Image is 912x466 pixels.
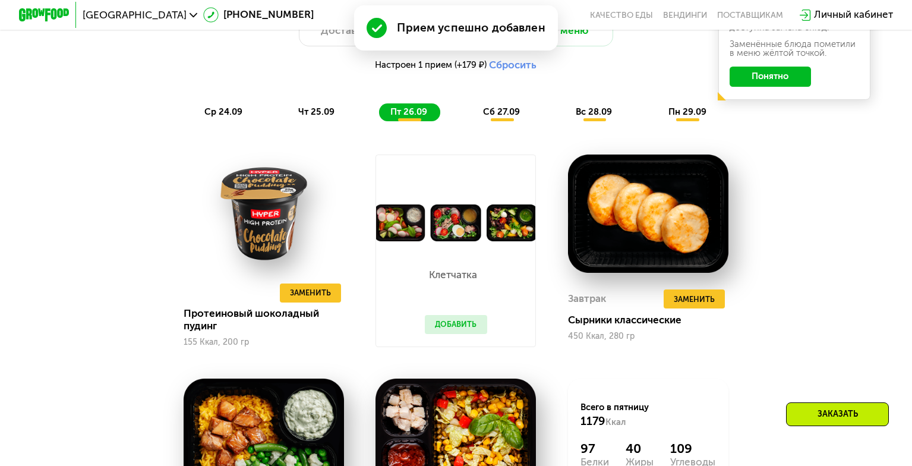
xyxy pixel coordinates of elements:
div: В даты, выделенные желтым, доступна замена блюд. [730,15,859,33]
div: Прием успешно добавлен [397,20,545,36]
span: вс 28.09 [576,106,612,117]
span: Доставка: [321,23,370,39]
div: 450 Ккал, 280 гр [568,332,728,341]
div: Заменённые блюда пометили в меню жёлтой точкой. [730,40,859,58]
div: Завтрак [568,289,606,308]
span: ср 24.09 [204,106,242,117]
button: Понятно [730,67,811,87]
span: Настроен 1 прием (+179 ₽) [375,61,487,70]
button: Заменить [280,284,341,303]
span: Заменить [290,286,331,299]
div: Всего в пятницу [580,401,715,429]
span: пт 26.09 [390,106,427,117]
span: Заменить [674,293,715,306]
button: Сбросить [489,59,537,71]
div: Сырники классические [568,314,739,326]
div: 155 Ккал, 200 гр [184,338,344,347]
span: пн 29.09 [668,106,706,117]
span: сб 27.09 [483,106,520,117]
div: 109 [670,442,715,457]
div: Протеиновый шоколадный пудинг [184,307,354,333]
div: Заказать [786,402,889,426]
a: [PHONE_NUMBER] [203,7,314,23]
span: Ккал [605,417,626,427]
div: поставщикам [717,10,783,20]
div: 97 [580,442,609,457]
button: Заменить [664,289,725,308]
span: 1179 [580,414,605,428]
span: чт 25.09 [298,106,334,117]
a: Качество еды [590,10,653,20]
button: Добавить [425,315,487,334]
span: [GEOGRAPHIC_DATA] [83,10,187,20]
a: Вендинги [663,10,707,20]
div: Личный кабинет [814,7,893,23]
p: Клетчатка [425,270,481,280]
div: 40 [626,442,654,457]
img: Success [367,18,387,38]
